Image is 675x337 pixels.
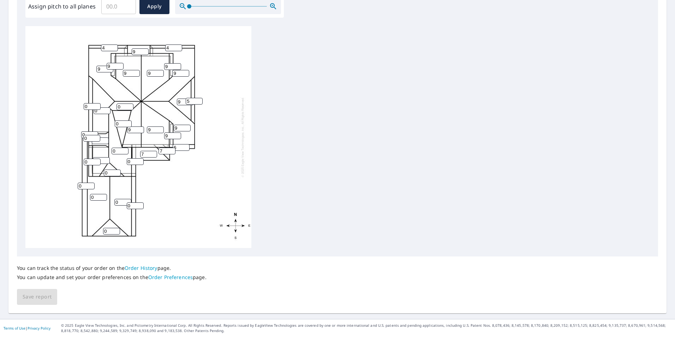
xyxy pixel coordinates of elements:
[4,326,25,331] a: Terms of Use
[148,274,193,280] a: Order Preferences
[17,274,207,280] p: You can update and set your order preferences on the page.
[17,265,207,271] p: You can track the status of your order on the page.
[125,265,157,271] a: Order History
[28,2,96,11] label: Assign pitch to all planes
[4,326,50,330] p: |
[28,326,50,331] a: Privacy Policy
[145,2,164,11] span: Apply
[61,323,671,333] p: © 2025 Eagle View Technologies, Inc. and Pictometry International Corp. All Rights Reserved. Repo...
